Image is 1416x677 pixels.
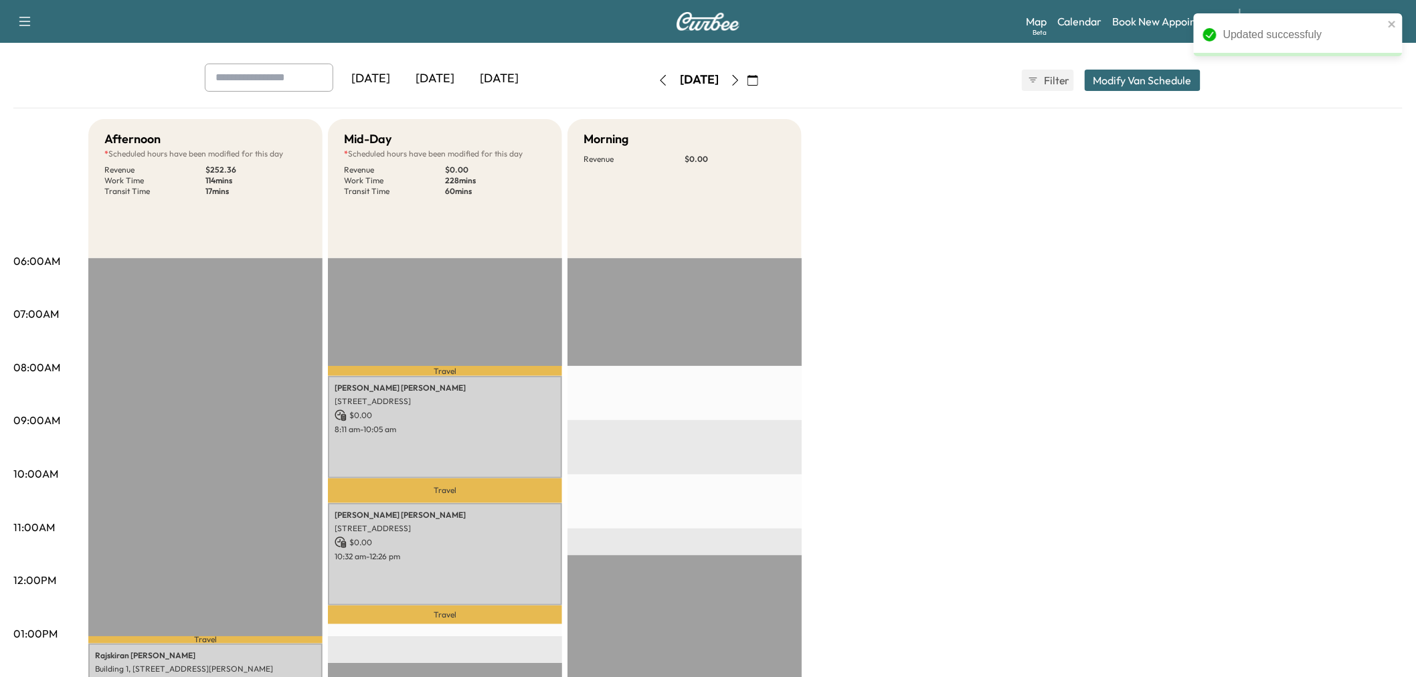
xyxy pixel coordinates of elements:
p: Travel [88,636,323,644]
a: MapBeta [1026,13,1047,29]
p: Scheduled hours have been modified for this day [104,149,306,159]
p: 11:00AM [13,519,55,535]
p: 60 mins [445,186,546,197]
p: $ 0.00 [445,165,546,175]
p: 01:00PM [13,625,58,642]
p: Revenue [584,154,685,165]
p: Scheduled hours have been modified for this day [344,149,546,159]
div: [DATE] [403,64,467,94]
div: Beta [1033,27,1047,37]
p: [STREET_ADDRESS] [335,396,555,407]
p: 10:32 am - 12:26 pm [335,551,555,562]
p: $ 252.36 [205,165,306,175]
p: Transit Time [104,186,205,197]
p: 06:00AM [13,253,60,269]
p: Work Time [344,175,445,186]
p: 07:00AM [13,306,59,322]
p: Building 1, [STREET_ADDRESS][PERSON_NAME] [95,664,316,674]
button: Filter [1022,70,1074,91]
p: [STREET_ADDRESS] [335,523,555,534]
p: Rajskiran [PERSON_NAME] [95,650,316,661]
button: Modify Van Schedule [1085,70,1201,91]
p: Work Time [104,175,205,186]
p: 10:00AM [13,466,58,482]
div: [DATE] [680,72,719,88]
h5: Mid-Day [344,130,391,149]
a: Book New Appointment [1113,13,1226,29]
p: Revenue [344,165,445,175]
p: $ 0.00 [685,154,786,165]
p: 8:11 am - 10:05 am [335,424,555,435]
p: 08:00AM [13,359,60,375]
p: 17 mins [205,186,306,197]
p: 12:00PM [13,572,56,588]
span: Filter [1044,72,1068,88]
p: Travel [328,478,562,502]
p: $ 0.00 [335,409,555,421]
p: 114 mins [205,175,306,186]
img: Curbee Logo [676,12,740,31]
p: [PERSON_NAME] [PERSON_NAME] [335,510,555,520]
a: Calendar [1057,13,1102,29]
p: 09:00AM [13,412,60,428]
button: close [1388,19,1397,29]
h5: Afternoon [104,130,161,149]
div: [DATE] [339,64,403,94]
h5: Morning [584,130,628,149]
p: Transit Time [344,186,445,197]
p: [PERSON_NAME] [PERSON_NAME] [335,383,555,393]
p: Revenue [104,165,205,175]
p: $ 0.00 [335,537,555,549]
p: 228 mins [445,175,546,186]
p: Travel [328,366,562,376]
div: [DATE] [467,64,531,94]
div: Updated successfuly [1223,27,1384,43]
p: Travel [328,605,562,624]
